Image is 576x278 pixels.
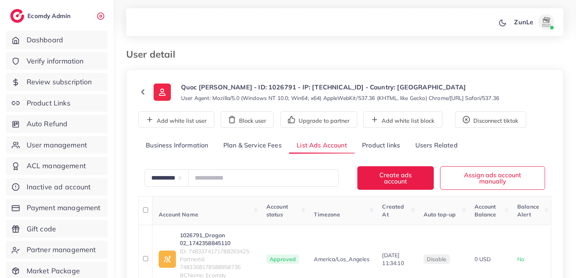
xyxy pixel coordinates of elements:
[355,137,408,154] a: Product links
[6,220,108,238] a: Gift code
[27,245,96,255] span: Partner management
[6,199,108,217] a: Payment management
[517,203,539,218] span: Balance Alert
[517,256,524,263] span: No
[159,211,198,218] span: Account Name
[6,52,108,70] a: Verify information
[363,111,442,128] button: Add white list block
[314,255,370,263] span: America/Los_Angeles
[6,115,108,133] a: Auto Refund
[27,224,56,234] span: Gift code
[10,9,72,23] a: logoEcomdy Admin
[138,137,216,154] a: Business Information
[181,94,499,102] small: User Agent: Mozilla/5.0 (Windows NT 10.0; Win64; x64) AppleWebKit/537.36 (KHTML, like Gecko) Chro...
[6,136,108,154] a: User management
[538,14,554,30] img: avatar
[440,166,545,189] button: Assign ads account manually
[27,56,84,66] span: Verify information
[424,211,456,218] span: Auto top-up
[27,182,91,192] span: Inactive ad account
[27,161,86,171] span: ACL management
[27,119,68,129] span: Auto Refund
[382,203,404,218] span: Created At
[455,111,526,128] button: Disconnect tiktok
[314,211,340,218] span: Timezone
[138,111,214,128] button: Add white list user
[27,203,101,213] span: Payment management
[6,157,108,175] a: ACL management
[216,137,289,154] a: Plan & Service Fees
[27,12,72,20] h2: Ecomdy Admin
[27,98,71,108] span: Product Links
[6,31,108,49] a: Dashboard
[10,9,24,23] img: logo
[6,241,108,259] a: Partner management
[154,84,171,101] img: ic-user-info.36bf1079.svg
[159,251,176,268] img: ic-ad-info.7fc67b75.svg
[475,256,491,263] span: 0 USD
[266,254,299,264] span: Approved
[6,178,108,196] a: Inactive ad account
[357,166,434,189] button: Create ads account
[180,255,254,271] span: PartnerId: 7483368178588958736
[181,82,499,92] p: Quoc [PERSON_NAME] - ID: 1026791 - IP: [TECHNICAL_ID] - Country: [GEOGRAPHIC_DATA]
[266,203,288,218] span: Account status
[475,203,496,218] span: Account Balance
[510,14,557,30] a: ZunLeavatar
[180,247,254,255] span: ID: 7483374171788263425
[221,111,274,128] button: Block user
[6,73,108,91] a: Review subscription
[27,35,63,45] span: Dashboard
[289,137,355,154] a: List Ads Account
[27,77,92,87] span: Review subscription
[382,252,404,267] span: [DATE] 11:34:10
[27,266,80,276] span: Market Package
[280,111,357,128] button: Upgrade to partner
[408,137,465,154] a: Users Related
[6,94,108,112] a: Product Links
[514,17,533,27] p: ZunLe
[27,140,87,150] span: User management
[180,231,254,247] a: 1026791_Dragon 02_1742358845110
[427,256,447,263] span: disable
[126,49,181,60] h3: User detail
